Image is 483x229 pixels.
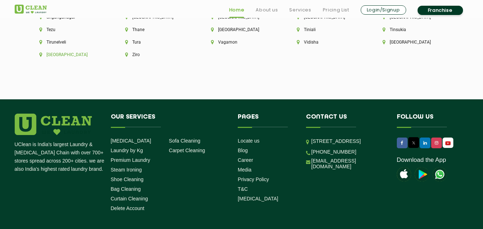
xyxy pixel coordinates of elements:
a: About us [256,6,278,14]
a: Steam Ironing [111,167,142,173]
a: Delete Account [111,205,144,211]
a: Login/Signup [361,5,406,15]
li: Tinsukia [383,27,444,32]
p: [STREET_ADDRESS] [311,137,386,145]
p: UClean is India's largest Laundry & [MEDICAL_DATA] Chain with over 700+ stores spread across 200+... [15,140,105,173]
img: apple-icon.png [397,167,411,181]
a: Curtain Cleaning [111,196,148,201]
h4: Pages [238,114,295,127]
a: Locate us [238,138,260,144]
a: Laundry by Kg [111,148,143,153]
img: UClean Laundry and Dry Cleaning [15,5,47,14]
li: Ziro [125,52,187,57]
a: [EMAIL_ADDRESS][DOMAIN_NAME] [311,158,386,169]
li: Tiniali [297,27,358,32]
a: Sofa Cleaning [169,138,200,144]
a: Media [238,167,251,173]
li: Vagamon [211,40,272,45]
h4: Follow us [397,114,460,127]
a: Services [289,6,311,14]
li: [GEOGRAPHIC_DATA] [211,27,272,32]
li: [GEOGRAPHIC_DATA] [383,40,444,45]
li: Thane [125,27,187,32]
a: Premium Laundry [111,157,151,163]
li: Vidisha [297,40,358,45]
img: UClean Laundry and Dry Cleaning [433,167,447,181]
li: Tura [125,40,187,45]
a: Download the App [397,156,446,164]
img: logo.png [15,114,92,135]
a: [PHONE_NUMBER] [311,149,356,155]
a: Carpet Cleaning [169,148,205,153]
a: Shoe Cleaning [111,176,144,182]
a: [MEDICAL_DATA] [238,196,278,201]
h4: Contact us [306,114,386,127]
a: Bag Cleaning [111,186,141,192]
a: Franchise [418,6,463,15]
h4: Our Services [111,114,227,127]
img: playstoreicon.png [415,167,429,181]
a: Blog [238,148,248,153]
li: Tirunelveli [39,40,101,45]
a: Home [229,6,245,14]
a: Privacy Policy [238,176,269,182]
a: Career [238,157,253,163]
li: [GEOGRAPHIC_DATA] [39,52,101,57]
li: Tezu [39,27,101,32]
a: Pricing List [323,6,349,14]
a: [MEDICAL_DATA] [111,138,151,144]
img: UClean Laundry and Dry Cleaning [443,139,453,147]
a: T&C [238,186,248,192]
